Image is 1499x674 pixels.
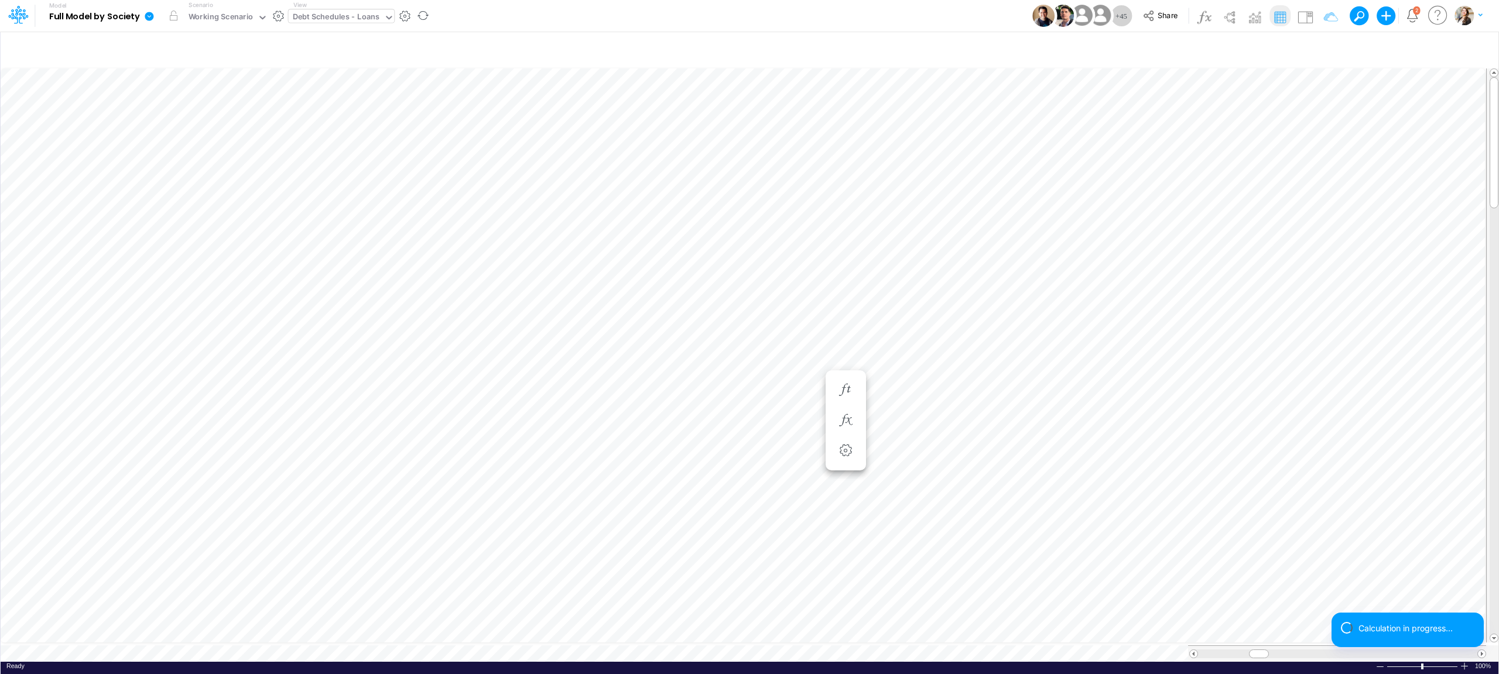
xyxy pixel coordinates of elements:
[6,662,25,669] span: Ready
[1475,662,1493,670] div: Zoom level
[1421,663,1423,669] div: Zoom
[1158,11,1178,19] span: Share
[1415,8,1418,13] div: 2 unread items
[1069,2,1095,29] img: User Image Icon
[49,2,67,9] label: Model
[1087,2,1114,29] img: User Image Icon
[1137,7,1186,25] button: Share
[1387,662,1460,670] div: Zoom
[1460,662,1469,670] div: Zoom In
[189,11,254,25] div: Working Scenario
[1115,12,1127,20] span: + 45
[293,1,307,9] label: View
[1406,9,1419,22] a: Notifications
[1032,5,1055,27] img: User Image Icon
[6,662,25,670] div: In Ready mode
[189,1,213,9] label: Scenario
[49,12,140,22] b: Full Model by Society
[1358,622,1474,634] div: Calculation in progress...
[11,37,1244,61] input: Type a title here
[293,11,380,25] div: Debt Schedules - Loans
[1375,662,1385,671] div: Zoom Out
[1475,662,1493,670] span: 100%
[1052,5,1074,27] img: User Image Icon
